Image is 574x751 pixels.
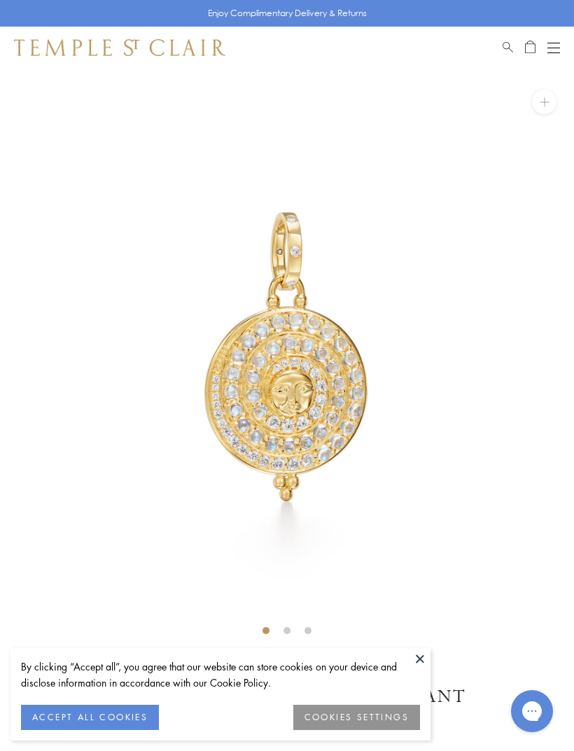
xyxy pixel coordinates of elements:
img: Temple St. Clair [14,39,225,56]
button: Open navigation [547,39,560,56]
a: Search [503,39,513,56]
iframe: Gorgias live chat messenger [504,685,560,737]
p: Enjoy Complimentary Delivery & Returns [208,6,367,20]
div: By clicking “Accept all”, you agree that our website can store cookies on your device and disclos... [21,659,420,691]
a: Open Shopping Bag [525,39,535,56]
button: ACCEPT ALL COOKIES [21,705,159,730]
button: COOKIES SETTINGS [293,705,420,730]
